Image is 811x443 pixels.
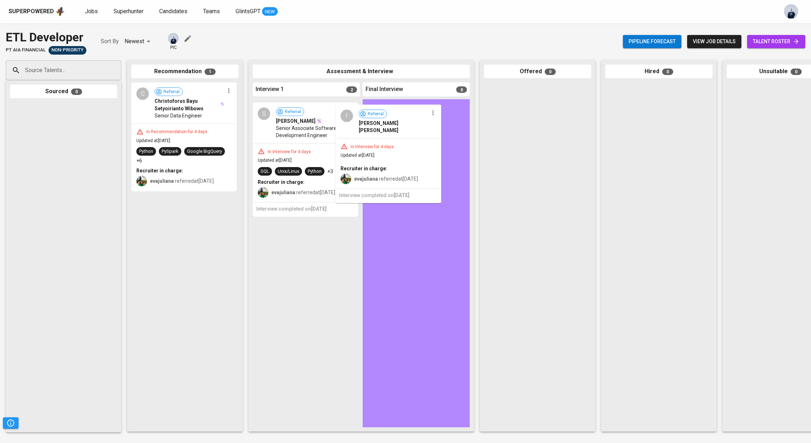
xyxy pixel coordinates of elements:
[791,69,802,75] span: 0
[623,35,681,48] button: Pipeline forecast
[168,33,179,44] img: annisa@glints.com
[236,8,261,15] span: GlintsGPT
[662,69,673,75] span: 0
[753,37,800,46] span: talent roster
[167,32,180,51] div: pic
[125,37,144,46] p: Newest
[687,35,741,48] button: view job details
[693,37,736,46] span: view job details
[101,37,119,46] p: Sort By
[484,65,591,79] div: Offered
[114,8,143,15] span: Superhunter
[125,35,153,48] div: Newest
[784,4,798,19] img: annisa@glints.com
[10,85,117,99] div: Sourced
[159,8,187,15] span: Candidates
[605,65,712,79] div: Hired
[262,8,278,15] span: NEW
[256,85,284,94] span: Interview 1
[3,417,19,429] button: Pipeline Triggers
[85,8,98,15] span: Jobs
[9,7,54,16] div: Superpowered
[629,37,676,46] span: Pipeline forecast
[203,7,221,16] a: Teams
[203,8,220,15] span: Teams
[114,7,145,16] a: Superhunter
[49,46,86,55] div: On Interview stage
[6,47,46,54] span: PT AIA FINANCIAL
[49,47,86,54] span: Non-Priority
[117,70,119,71] button: Open
[131,65,238,79] div: Recommendation
[159,7,189,16] a: Candidates
[71,89,82,95] span: 0
[6,29,86,46] div: ETL Developer
[545,69,556,75] span: 0
[55,6,65,17] img: app logo
[9,6,65,17] a: Superpoweredapp logo
[346,86,357,93] span: 2
[366,85,403,94] span: Final Interview
[456,86,467,93] span: 0
[205,69,216,75] span: 1
[85,7,99,16] a: Jobs
[253,65,470,79] div: Assessment & Interview
[236,7,278,16] a: GlintsGPT NEW
[747,35,805,48] a: talent roster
